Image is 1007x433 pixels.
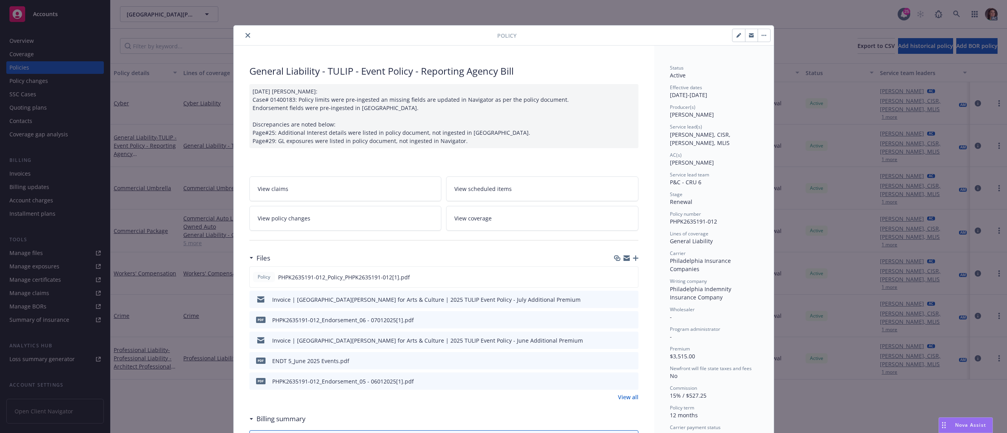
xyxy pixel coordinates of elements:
[670,64,684,71] span: Status
[939,418,949,433] div: Drag to move
[249,206,442,231] a: View policy changes
[670,250,686,257] span: Carrier
[670,326,720,332] span: Program administrator
[670,123,702,130] span: Service lead(s)
[670,211,701,217] span: Policy number
[454,214,492,222] span: View coverage
[454,185,512,193] span: View scheduled items
[670,159,714,166] span: [PERSON_NAME]
[670,218,717,225] span: PHPK2635191-012
[272,357,349,365] div: ENDT 5_June 2025 Events.pdf
[249,64,638,78] div: General Liability - TULIP - Event Policy - Reporting Agency Bill
[670,372,677,380] span: No
[670,257,732,273] span: Philadelphia Insurance Companies
[670,72,686,79] span: Active
[628,273,635,281] button: preview file
[670,131,732,147] span: [PERSON_NAME], CISR, [PERSON_NAME], MLIS
[628,295,635,304] button: preview file
[670,345,690,352] span: Premium
[670,84,758,99] div: [DATE] - [DATE]
[616,336,622,345] button: download file
[256,378,266,384] span: pdf
[615,273,622,281] button: download file
[272,295,581,304] div: Invoice | [GEOGRAPHIC_DATA][PERSON_NAME] for Arts & Culture | 2025 TULIP Event Policy - July Addi...
[670,230,708,237] span: Lines of coverage
[258,185,288,193] span: View claims
[628,377,635,385] button: preview file
[256,273,272,281] span: Policy
[670,333,672,340] span: -
[670,365,752,372] span: Newfront will file state taxes and fees
[256,358,266,363] span: pdf
[243,31,253,40] button: close
[670,306,695,313] span: Wholesaler
[670,152,682,158] span: AC(s)
[256,414,306,424] h3: Billing summary
[616,316,622,324] button: download file
[628,316,635,324] button: preview file
[670,237,713,245] span: General Liability
[939,417,993,433] button: Nova Assist
[670,191,682,198] span: Stage
[670,104,695,110] span: Producer(s)
[628,336,635,345] button: preview file
[670,278,707,284] span: Writing company
[670,171,709,178] span: Service lead team
[249,253,270,263] div: Files
[670,404,694,411] span: Policy term
[616,357,622,365] button: download file
[256,253,270,263] h3: Files
[670,285,733,301] span: Philadelphia Indemnity Insurance Company
[616,377,622,385] button: download file
[272,336,583,345] div: Invoice | [GEOGRAPHIC_DATA][PERSON_NAME] for Arts & Culture | 2025 TULIP Event Policy - June Addi...
[446,206,638,231] a: View coverage
[258,214,310,222] span: View policy changes
[670,178,701,186] span: P&C - CRU 6
[670,352,695,360] span: $3,515.00
[670,198,692,205] span: Renewal
[618,393,638,401] a: View all
[446,176,638,201] a: View scheduled items
[616,295,622,304] button: download file
[278,273,410,281] span: PHPK2635191-012_Policy_PHPK2635191-012[1].pdf
[670,385,697,391] span: Commission
[670,111,714,118] span: [PERSON_NAME]
[497,31,516,40] span: Policy
[670,424,721,431] span: Carrier payment status
[272,316,414,324] div: PHPK2635191-012_Endorsement_06 - 07012025[1].pdf
[272,377,414,385] div: PHPK2635191-012_Endorsement_05 - 06012025[1].pdf
[249,84,638,148] div: [DATE] [PERSON_NAME]: Case# 01400183: Policy limits were pre-ingested an missing fields are updat...
[249,414,306,424] div: Billing summary
[955,422,986,428] span: Nova Assist
[670,411,698,419] span: 12 months
[670,313,672,321] span: -
[628,357,635,365] button: preview file
[256,317,266,323] span: pdf
[670,84,702,91] span: Effective dates
[670,392,706,399] span: 15% / $527.25
[249,176,442,201] a: View claims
